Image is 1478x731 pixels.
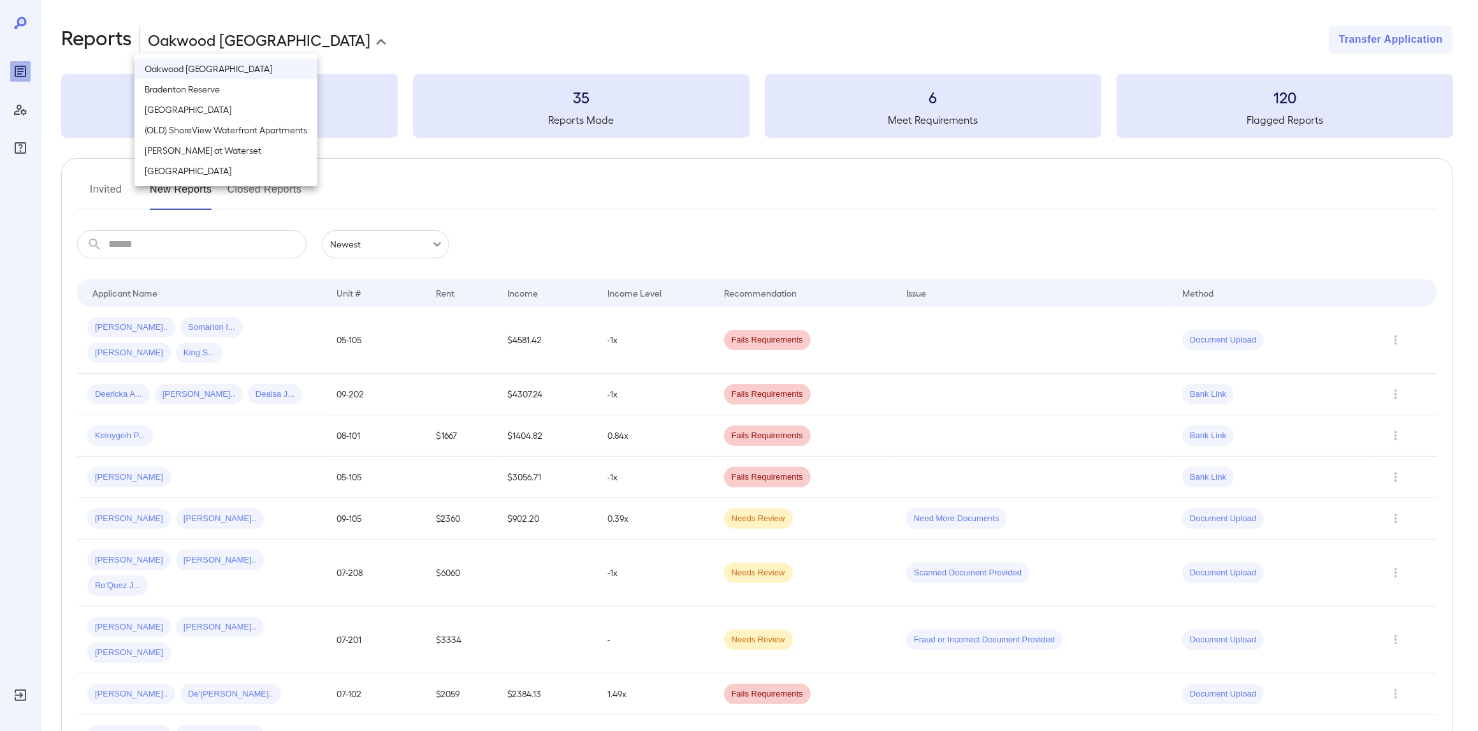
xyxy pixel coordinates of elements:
[134,140,317,161] li: [PERSON_NAME] at Waterset
[134,100,317,120] li: [GEOGRAPHIC_DATA]
[134,59,317,79] li: Oakwood [GEOGRAPHIC_DATA]
[134,161,317,181] li: [GEOGRAPHIC_DATA]
[134,120,317,140] li: (OLD) ShoreView Waterfront Apartments
[134,79,317,100] li: Bradenton Reserve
